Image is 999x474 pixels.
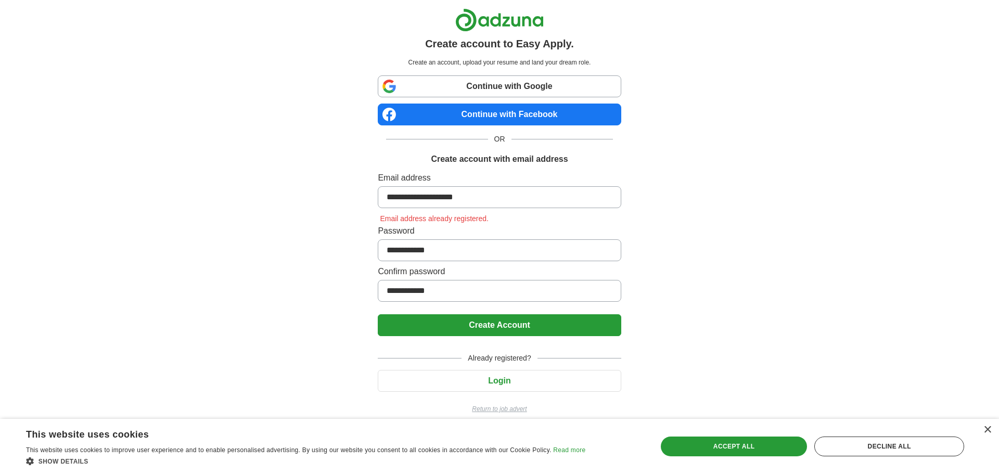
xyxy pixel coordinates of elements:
label: Email address [378,172,621,184]
label: Confirm password [378,265,621,278]
a: Continue with Facebook [378,104,621,125]
span: This website uses cookies to improve user experience and to enable personalised advertising. By u... [26,446,552,454]
a: Read more, opens a new window [553,446,585,454]
h1: Create account with email address [431,153,568,165]
div: This website uses cookies [26,425,559,441]
img: Adzuna logo [455,8,544,32]
div: Show details [26,456,585,466]
a: Return to job advert [378,404,621,414]
h1: Create account to Easy Apply. [425,36,574,52]
p: Create an account, upload your resume and land your dream role. [380,58,619,67]
div: Close [983,426,991,434]
span: Show details [39,458,88,465]
span: OR [488,134,511,145]
span: Email address already registered. [378,214,491,223]
a: Continue with Google [378,75,621,97]
button: Create Account [378,314,621,336]
div: Decline all [814,437,964,456]
a: Login [378,376,621,385]
button: Login [378,370,621,392]
div: Accept all [661,437,808,456]
span: Already registered? [462,353,537,364]
label: Password [378,225,621,237]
